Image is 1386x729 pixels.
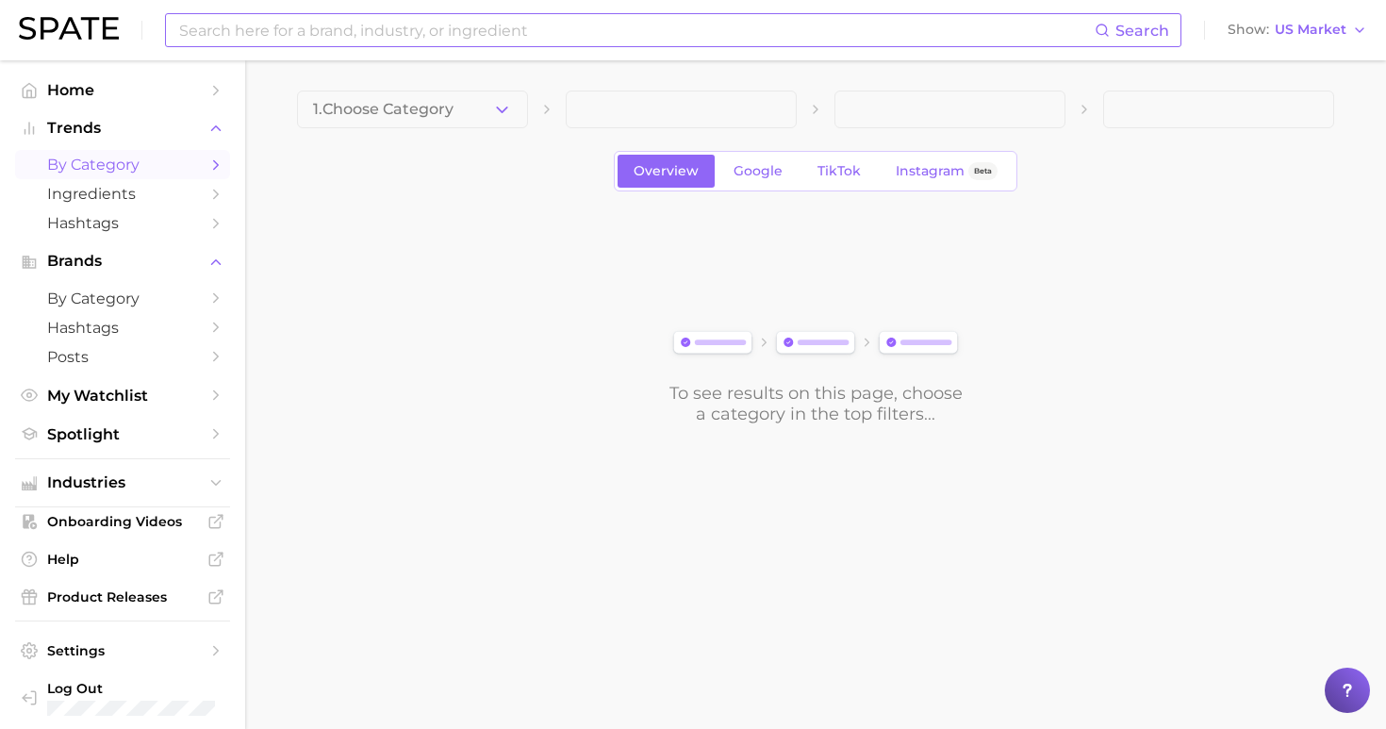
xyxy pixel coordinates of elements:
[47,642,198,659] span: Settings
[47,156,198,174] span: by Category
[15,75,230,105] a: Home
[734,163,783,179] span: Google
[1275,25,1346,35] span: US Market
[634,163,699,179] span: Overview
[880,155,1014,188] a: InstagramBeta
[47,319,198,337] span: Hashtags
[1115,22,1169,40] span: Search
[1223,18,1372,42] button: ShowUS Market
[817,163,861,179] span: TikTok
[15,381,230,410] a: My Watchlist
[896,163,965,179] span: Instagram
[177,14,1095,46] input: Search here for a brand, industry, or ingredient
[47,551,198,568] span: Help
[618,155,715,188] a: Overview
[15,583,230,611] a: Product Releases
[47,588,198,605] span: Product Releases
[668,327,964,360] img: svg%3e
[19,17,119,40] img: SPATE
[47,214,198,232] span: Hashtags
[15,313,230,342] a: Hashtags
[15,420,230,449] a: Spotlight
[47,348,198,366] span: Posts
[15,284,230,313] a: by Category
[15,637,230,665] a: Settings
[47,253,198,270] span: Brands
[47,185,198,203] span: Ingredients
[313,101,454,118] span: 1. Choose Category
[47,680,215,697] span: Log Out
[47,387,198,405] span: My Watchlist
[15,507,230,536] a: Onboarding Videos
[47,120,198,137] span: Trends
[47,425,198,443] span: Spotlight
[297,91,528,128] button: 1.Choose Category
[15,674,230,721] a: Log out. Currently logged in with e-mail alyssa@spate.nyc.
[47,474,198,491] span: Industries
[15,342,230,372] a: Posts
[47,513,198,530] span: Onboarding Videos
[47,290,198,307] span: by Category
[15,114,230,142] button: Trends
[1228,25,1269,35] span: Show
[801,155,877,188] a: TikTok
[718,155,799,188] a: Google
[15,469,230,497] button: Industries
[47,81,198,99] span: Home
[15,247,230,275] button: Brands
[15,545,230,573] a: Help
[668,383,964,424] div: To see results on this page, choose a category in the top filters...
[15,150,230,179] a: by Category
[15,208,230,238] a: Hashtags
[974,163,992,179] span: Beta
[15,179,230,208] a: Ingredients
